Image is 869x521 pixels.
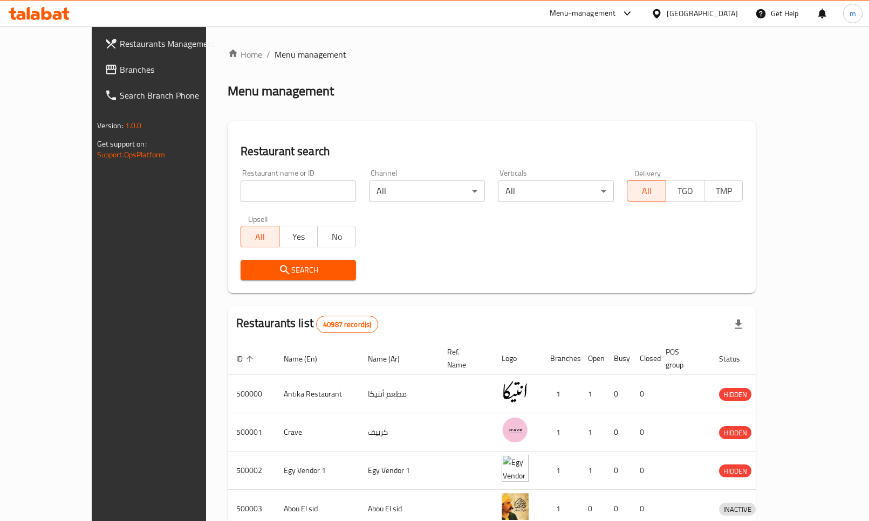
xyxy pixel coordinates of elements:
[670,183,700,199] span: TGO
[241,260,357,280] button: Search
[228,413,275,451] td: 500001
[275,413,359,451] td: Crave
[542,375,579,413] td: 1
[317,319,378,330] span: 40987 record(s)
[666,180,704,202] button: TGO
[502,455,529,482] img: Egy Vendor 1
[96,82,237,108] a: Search Branch Phone
[605,451,631,490] td: 0
[275,375,359,413] td: Antika Restaurant
[316,316,378,333] div: Total records count
[241,180,357,202] input: Search for restaurant name or ID..
[228,82,334,100] h2: Menu management
[249,263,348,277] span: Search
[97,137,147,151] span: Get support on:
[248,215,268,223] label: Upsell
[97,148,166,162] a: Support.OpsPlatform
[850,8,856,19] span: m
[498,180,614,202] div: All
[236,352,257,365] span: ID
[228,48,262,61] a: Home
[719,503,756,516] div: INACTIVE
[631,413,657,451] td: 0
[241,226,279,247] button: All
[719,426,751,439] div: HIDDEN
[447,345,480,371] span: Ref. Name
[579,375,605,413] td: 1
[719,427,751,439] span: HIDDEN
[369,180,485,202] div: All
[709,183,738,199] span: TMP
[719,503,756,516] span: INACTIVE
[719,388,751,401] span: HIDDEN
[322,229,352,245] span: No
[632,183,661,199] span: All
[550,7,616,20] div: Menu-management
[605,342,631,375] th: Busy
[359,413,439,451] td: كرييف
[120,63,228,76] span: Branches
[228,48,756,61] nav: breadcrumb
[631,342,657,375] th: Closed
[228,451,275,490] td: 500002
[275,451,359,490] td: Egy Vendor 1
[279,226,318,247] button: Yes
[579,451,605,490] td: 1
[605,375,631,413] td: 0
[542,451,579,490] td: 1
[667,8,738,19] div: [GEOGRAPHIC_DATA]
[579,342,605,375] th: Open
[502,378,529,405] img: Antika Restaurant
[275,48,346,61] span: Menu management
[605,413,631,451] td: 0
[97,119,124,133] span: Version:
[719,352,754,365] span: Status
[502,416,529,443] img: Crave
[634,169,661,177] label: Delivery
[96,57,237,82] a: Branches
[241,143,743,159] h2: Restaurant search
[284,352,331,365] span: Name (En)
[120,37,228,50] span: Restaurants Management
[120,89,228,102] span: Search Branch Phone
[245,229,275,245] span: All
[125,119,142,133] span: 1.0.0
[719,388,751,401] div: HIDDEN
[704,180,743,202] button: TMP
[266,48,270,61] li: /
[502,493,529,520] img: Abou El sid
[542,413,579,451] td: 1
[317,226,356,247] button: No
[726,311,751,337] div: Export file
[96,31,237,57] a: Restaurants Management
[236,315,379,333] h2: Restaurants list
[368,352,414,365] span: Name (Ar)
[359,375,439,413] td: مطعم أنتيكا
[631,375,657,413] td: 0
[359,451,439,490] td: Egy Vendor 1
[666,345,697,371] span: POS group
[719,465,751,477] span: HIDDEN
[284,229,313,245] span: Yes
[542,342,579,375] th: Branches
[631,451,657,490] td: 0
[579,413,605,451] td: 1
[627,180,666,202] button: All
[228,375,275,413] td: 500000
[493,342,542,375] th: Logo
